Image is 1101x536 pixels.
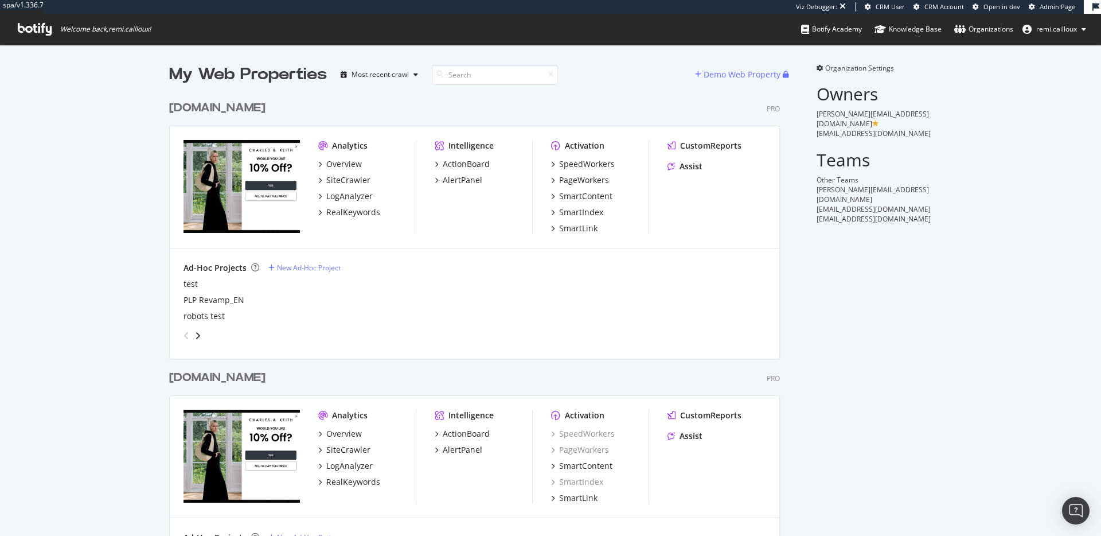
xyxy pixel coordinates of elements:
[326,191,373,202] div: LogAnalyzer
[183,410,300,503] img: charleskeith.co.uk
[169,100,266,116] div: [DOMAIN_NAME]
[559,492,598,504] div: SmartLink
[973,2,1020,11] a: Open in dev
[667,430,702,442] a: Assist
[817,129,931,138] span: [EMAIL_ADDRESS][DOMAIN_NAME]
[801,24,862,35] div: Botify Academy
[268,263,341,273] a: New Ad-Hoc Project
[448,410,494,421] div: Intelligence
[551,476,603,488] a: SmartIndex
[817,204,931,214] span: [EMAIL_ADDRESS][DOMAIN_NAME]
[695,65,783,84] button: Demo Web Property
[565,140,604,152] div: Activation
[667,410,741,421] a: CustomReports
[318,158,362,170] a: Overview
[680,430,702,442] div: Assist
[551,460,612,472] a: SmartContent
[326,174,370,186] div: SiteCrawler
[559,191,612,202] div: SmartContent
[767,104,780,114] div: Pro
[179,327,194,345] div: angle-left
[551,207,603,218] a: SmartIndex
[326,476,380,488] div: RealKeywords
[817,214,931,224] span: [EMAIL_ADDRESS][DOMAIN_NAME]
[443,428,490,440] div: ActionBoard
[825,63,894,73] span: Organization Settings
[559,174,609,186] div: PageWorkers
[874,24,942,35] div: Knowledge Base
[183,140,300,233] img: www.charleskeith.com
[559,460,612,472] div: SmartContent
[796,2,837,11] div: Viz Debugger:
[183,278,198,290] a: test
[559,207,603,218] div: SmartIndex
[318,207,380,218] a: RealKeywords
[565,410,604,421] div: Activation
[194,330,202,341] div: angle-right
[551,191,612,202] a: SmartContent
[983,2,1020,11] span: Open in dev
[551,428,615,440] a: SpeedWorkers
[169,100,270,116] a: [DOMAIN_NAME]
[801,14,862,45] a: Botify Academy
[169,370,266,386] div: [DOMAIN_NAME]
[551,444,609,456] a: PageWorkers
[318,476,380,488] a: RealKeywords
[183,294,244,306] div: PLP Revamp_EN
[924,2,964,11] span: CRM Account
[435,444,482,456] a: AlertPanel
[332,410,368,421] div: Analytics
[1036,24,1077,34] span: remi.cailloux
[1029,2,1075,11] a: Admin Page
[60,25,151,34] span: Welcome back, remi.cailloux !
[326,207,380,218] div: RealKeywords
[443,158,490,170] div: ActionBoard
[326,444,370,456] div: SiteCrawler
[435,158,490,170] a: ActionBoard
[352,71,409,78] div: Most recent crawl
[443,444,482,456] div: AlertPanel
[551,223,598,234] a: SmartLink
[435,174,482,186] a: AlertPanel
[183,262,247,274] div: Ad-Hoc Projects
[954,24,1013,35] div: Organizations
[318,460,373,472] a: LogAnalyzer
[318,191,373,202] a: LogAnalyzer
[817,185,929,204] span: [PERSON_NAME][EMAIL_ADDRESS][DOMAIN_NAME]
[695,69,783,79] a: Demo Web Property
[817,175,932,185] div: Other Teams
[767,374,780,383] div: Pro
[183,310,225,322] a: robots test
[435,428,490,440] a: ActionBoard
[680,161,702,172] div: Assist
[169,63,327,86] div: My Web Properties
[667,161,702,172] a: Assist
[680,140,741,152] div: CustomReports
[817,109,929,129] span: [PERSON_NAME][EMAIL_ADDRESS][DOMAIN_NAME]
[667,140,741,152] a: CustomReports
[1013,20,1095,38] button: remi.cailloux
[443,174,482,186] div: AlertPanel
[318,428,362,440] a: Overview
[817,150,932,169] h2: Teams
[551,158,615,170] a: SpeedWorkers
[169,370,270,386] a: [DOMAIN_NAME]
[326,158,362,170] div: Overview
[326,428,362,440] div: Overview
[876,2,905,11] span: CRM User
[277,263,341,273] div: New Ad-Hoc Project
[874,14,942,45] a: Knowledge Base
[954,14,1013,45] a: Organizations
[559,158,615,170] div: SpeedWorkers
[332,140,368,152] div: Analytics
[336,65,423,84] button: Most recent crawl
[448,140,494,152] div: Intelligence
[704,69,780,80] div: Demo Web Property
[318,174,370,186] a: SiteCrawler
[817,84,932,103] h2: Owners
[318,444,370,456] a: SiteCrawler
